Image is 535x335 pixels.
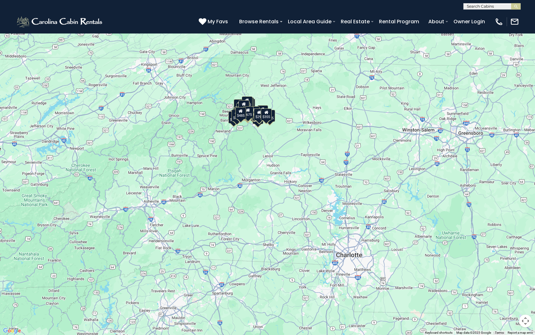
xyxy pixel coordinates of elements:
span: My Favs [208,18,228,26]
a: Browse Rentals [236,16,282,27]
a: Rental Program [376,16,422,27]
a: About [425,16,447,27]
a: My Favs [199,18,230,26]
img: White-1-2.png [16,15,104,28]
img: mail-regular-white.png [510,17,519,26]
img: phone-regular-white.png [495,17,503,26]
a: Owner Login [450,16,488,27]
a: Local Area Guide [285,16,335,27]
a: Real Estate [338,16,373,27]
